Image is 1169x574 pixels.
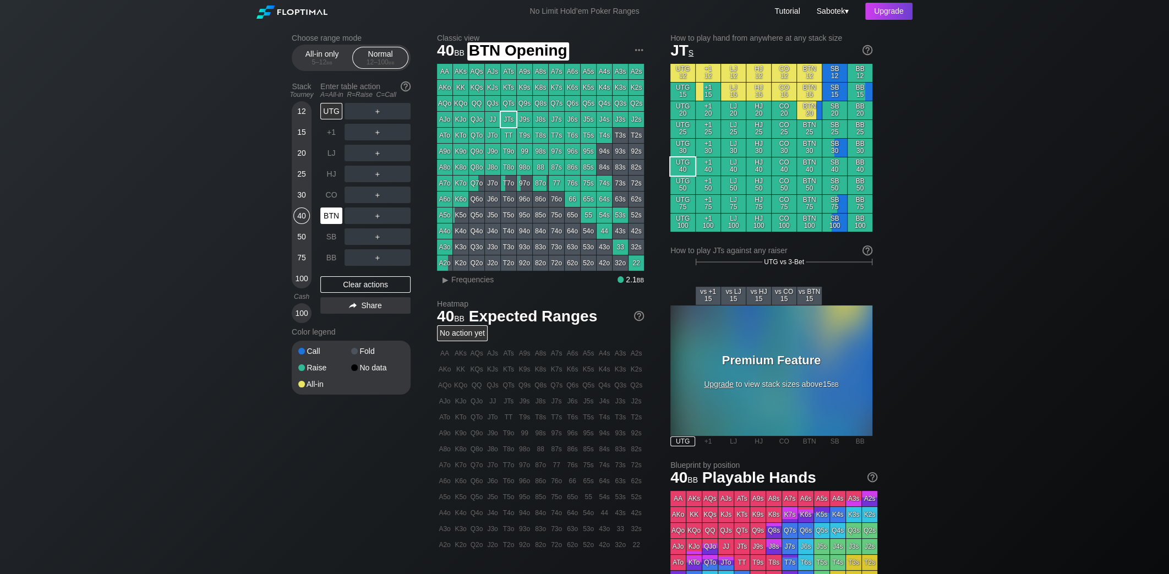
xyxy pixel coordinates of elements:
[613,192,628,207] div: 63s
[533,160,548,175] div: 88
[774,7,800,15] a: Tutorial
[453,192,468,207] div: K6o
[485,64,500,79] div: AJs
[549,207,564,223] div: 75o
[320,207,342,224] div: BTN
[453,176,468,191] div: K7o
[772,157,796,176] div: CO 40
[469,239,484,255] div: Q3o
[533,80,548,95] div: K8s
[670,83,695,101] div: UTG 15
[469,80,484,95] div: KQs
[517,112,532,127] div: J9s
[485,176,500,191] div: J7o
[469,176,484,191] div: Q7o
[689,46,693,58] span: s
[437,64,452,79] div: AA
[772,83,796,101] div: CO 15
[292,34,411,42] h2: Choose range mode
[453,160,468,175] div: K8o
[581,128,596,143] div: T5s
[597,64,612,79] div: A4s
[797,139,822,157] div: BTN 30
[848,64,872,82] div: BB 12
[721,83,746,101] div: LJ 15
[772,64,796,82] div: CO 12
[485,223,500,239] div: J4o
[513,7,655,18] div: No Limit Hold’em Poker Ranges
[597,144,612,159] div: 94s
[670,176,695,194] div: UTG 50
[696,139,720,157] div: +1 30
[349,303,357,309] img: share.864f2f62.svg
[597,223,612,239] div: 44
[533,144,548,159] div: 98s
[320,249,342,266] div: BB
[485,112,500,127] div: JJ
[772,120,796,138] div: CO 25
[797,101,822,119] div: BTN 20
[696,101,720,119] div: +1 20
[549,160,564,175] div: 87s
[453,207,468,223] div: K5o
[517,176,532,191] div: 97o
[501,192,516,207] div: T6o
[293,228,310,245] div: 50
[517,255,532,271] div: 92o
[320,166,342,182] div: HJ
[565,176,580,191] div: 76s
[721,64,746,82] div: LJ 12
[597,239,612,255] div: 43o
[437,207,452,223] div: A5o
[549,128,564,143] div: T7s
[597,128,612,143] div: T4s
[565,80,580,95] div: K6s
[320,78,411,103] div: Enter table action
[848,157,872,176] div: BB 40
[581,160,596,175] div: 85s
[597,80,612,95] div: K4s
[746,139,771,157] div: HJ 30
[613,128,628,143] div: T3s
[670,34,872,42] h2: How to play hand from anywhere at any stack size
[613,239,628,255] div: 33
[797,157,822,176] div: BTN 40
[517,160,532,175] div: 98o
[549,80,564,95] div: K7s
[746,195,771,213] div: HJ 75
[613,80,628,95] div: K3s
[485,144,500,159] div: J9o
[293,145,310,161] div: 20
[549,239,564,255] div: 73o
[670,139,695,157] div: UTG 30
[533,176,548,191] div: 87o
[565,128,580,143] div: T6s
[469,255,484,271] div: Q2o
[772,195,796,213] div: CO 75
[533,255,548,271] div: 82o
[501,144,516,159] div: T9o
[865,3,913,20] div: Upgrade
[670,157,695,176] div: UTG 40
[320,91,411,99] div: A=All-in R=Raise C=Call
[629,144,644,159] div: 92s
[629,112,644,127] div: J2s
[565,255,580,271] div: 62o
[629,160,644,175] div: 82s
[517,96,532,111] div: Q9s
[437,144,452,159] div: A9o
[597,207,612,223] div: 54s
[501,112,516,127] div: JTs
[501,80,516,95] div: KTs
[581,223,596,239] div: 54o
[345,228,411,245] div: ＋
[437,255,452,271] div: A2o
[696,176,720,194] div: +1 50
[469,192,484,207] div: Q6o
[565,223,580,239] div: 64o
[345,145,411,161] div: ＋
[345,207,411,224] div: ＋
[746,64,771,82] div: HJ 12
[848,83,872,101] div: BB 15
[517,128,532,143] div: T9s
